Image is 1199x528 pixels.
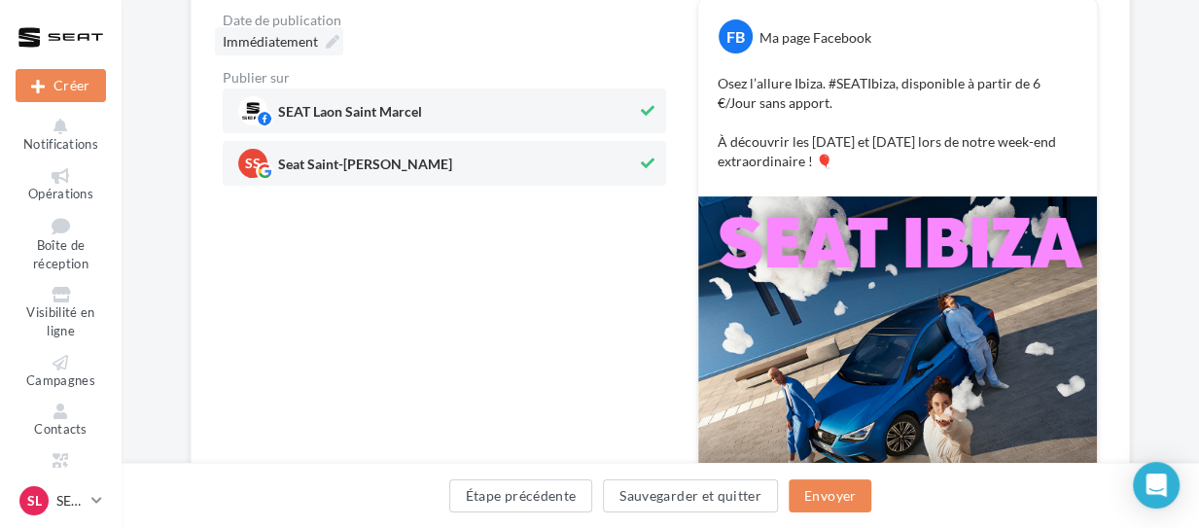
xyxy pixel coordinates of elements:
div: Date de publication [223,14,666,27]
button: Sauvegarder et quitter [603,479,778,512]
span: Immédiatement [223,33,318,50]
span: SEAT Laon Saint Marcel [278,105,422,126]
div: Ma page Facebook [759,28,871,48]
div: Nouvelle campagne [16,69,106,102]
p: Osez l’allure Ibiza. #SEATIbiza, disponible à partir de 6 €/Jour sans apport. À découvrir les [DA... [718,74,1077,171]
p: SEAT Laon [56,491,84,510]
button: Étape précédente [449,479,593,512]
span: SL [27,491,42,510]
span: SS [245,157,261,170]
a: Visibilité en ligne [16,283,106,342]
button: Créer [16,69,106,102]
span: Boîte de réception [33,238,88,272]
div: Publier sur [223,71,666,85]
span: Campagnes [26,372,95,388]
button: Notifications [16,115,106,157]
a: Boîte de réception [16,213,106,275]
span: Seat Saint-[PERSON_NAME] [278,158,452,179]
a: Médiathèque [16,449,106,491]
a: SL SEAT Laon [16,482,106,519]
span: Contacts [34,421,88,437]
span: Visibilité en ligne [26,305,94,339]
a: Campagnes [16,351,106,393]
button: Envoyer [789,479,871,512]
a: Contacts [16,400,106,441]
a: Opérations [16,164,106,206]
div: FB [719,19,753,53]
div: Open Intercom Messenger [1133,462,1180,509]
span: Opérations [28,186,93,201]
span: Notifications [23,136,98,152]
